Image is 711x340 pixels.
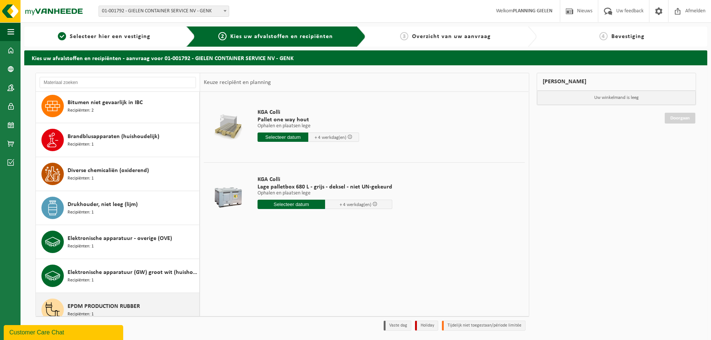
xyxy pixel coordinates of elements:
[258,109,359,116] span: KGA Colli
[68,175,94,182] span: Recipiënten: 1
[28,32,180,41] a: 1Selecteer hier een vestiging
[58,32,66,40] span: 1
[537,73,696,91] div: [PERSON_NAME]
[412,34,491,40] span: Overzicht van uw aanvraag
[68,243,94,250] span: Recipiënten: 1
[68,311,94,318] span: Recipiënten: 1
[258,176,392,183] span: KGA Colli
[99,6,229,17] span: 01-001792 - GIELEN CONTAINER SERVICE NV - GENK
[513,8,552,14] strong: PLANNING GIELEN
[258,124,359,129] p: Ophalen en plaatsen lege
[665,113,695,124] a: Doorgaan
[258,116,359,124] span: Pallet one way hout
[258,132,308,142] input: Selecteer datum
[68,302,140,311] span: EPDM PRODUCTION RUBBER
[611,34,645,40] span: Bevestiging
[36,89,200,123] button: Bitumen niet gevaarlijk in IBC Recipiënten: 2
[68,107,94,114] span: Recipiënten: 2
[40,77,196,88] input: Materiaal zoeken
[24,50,707,65] h2: Kies uw afvalstoffen en recipiënten - aanvraag voor 01-001792 - GIELEN CONTAINER SERVICE NV - GENK
[70,34,150,40] span: Selecteer hier een vestiging
[68,209,94,216] span: Recipiënten: 1
[400,32,408,40] span: 3
[36,293,200,327] button: EPDM PRODUCTION RUBBER Recipiënten: 1
[230,34,333,40] span: Kies uw afvalstoffen en recipiënten
[36,259,200,293] button: Elektronische apparatuur (GW) groot wit (huishoudelijk) Recipiënten: 1
[99,6,229,16] span: 01-001792 - GIELEN CONTAINER SERVICE NV - GENK
[68,268,197,277] span: Elektronische apparatuur (GW) groot wit (huishoudelijk)
[68,132,159,141] span: Brandblusapparaten (huishoudelijk)
[218,32,227,40] span: 2
[68,277,94,284] span: Recipiënten: 1
[36,191,200,225] button: Drukhouder, niet leeg (lijm) Recipiënten: 1
[36,123,200,157] button: Brandblusapparaten (huishoudelijk) Recipiënten: 1
[340,202,371,207] span: + 4 werkdag(en)
[537,91,696,105] p: Uw winkelmand is leeg
[68,166,149,175] span: Diverse chemicaliën (oxiderend)
[68,141,94,148] span: Recipiënten: 1
[442,321,526,331] li: Tijdelijk niet toegestaan/période limitée
[599,32,608,40] span: 4
[258,200,325,209] input: Selecteer datum
[384,321,411,331] li: Vaste dag
[68,98,143,107] span: Bitumen niet gevaarlijk in IBC
[68,200,138,209] span: Drukhouder, niet leeg (lijm)
[4,324,125,340] iframe: chat widget
[415,321,438,331] li: Holiday
[315,135,346,140] span: + 4 werkdag(en)
[258,183,392,191] span: Lage palletbox 680 L - grijs - deksel - niet UN-gekeurd
[36,157,200,191] button: Diverse chemicaliën (oxiderend) Recipiënten: 1
[200,73,275,92] div: Keuze recipiënt en planning
[36,225,200,259] button: Elektronische apparatuur - overige (OVE) Recipiënten: 1
[68,234,172,243] span: Elektronische apparatuur - overige (OVE)
[258,191,392,196] p: Ophalen en plaatsen lege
